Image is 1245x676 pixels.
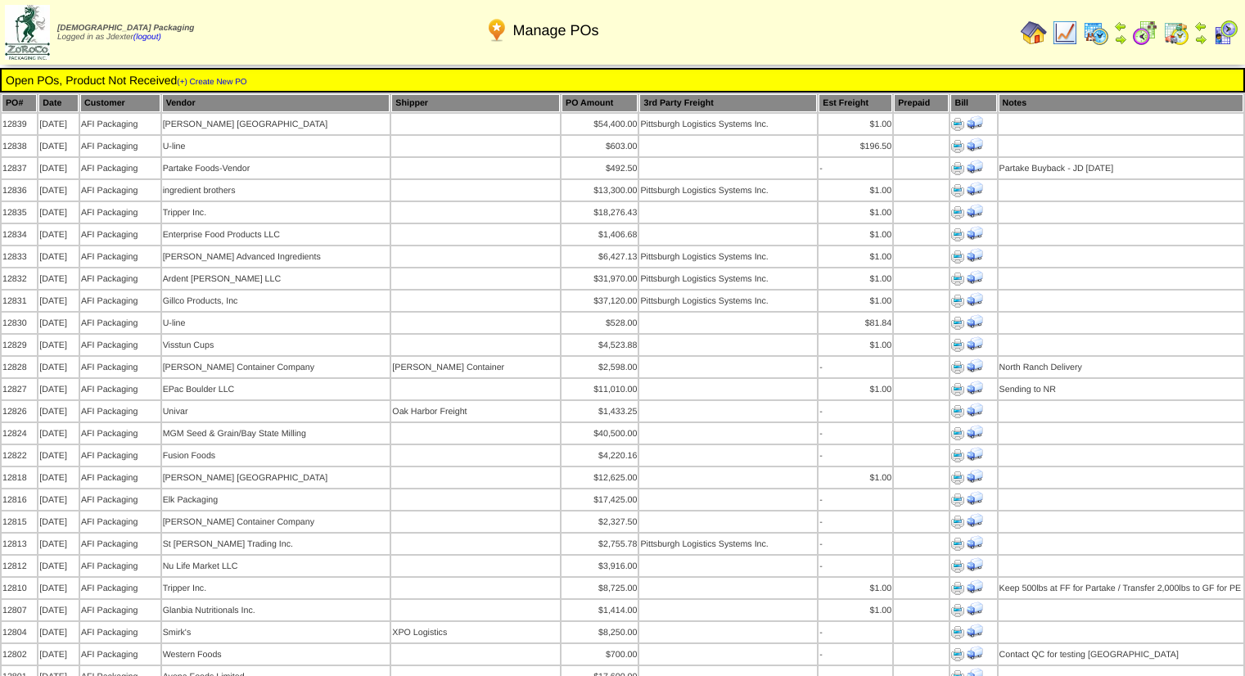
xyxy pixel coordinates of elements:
[2,534,37,554] td: 12813
[177,78,246,87] a: (+) Create New PO
[162,644,390,665] td: Western Foods
[2,512,37,532] td: 12815
[80,202,160,223] td: AFI Packaging
[133,33,161,42] a: (logout)
[819,644,892,665] td: -
[951,339,964,352] img: Print
[38,379,79,399] td: [DATE]
[894,94,949,112] th: Prepaid
[951,648,964,661] img: Print
[2,180,37,201] td: 12836
[967,468,983,484] img: Print Receiving Document
[1163,20,1189,46] img: calendarinout.gif
[967,291,983,308] img: Print Receiving Document
[562,119,637,129] div: $54,400.00
[80,335,160,355] td: AFI Packaging
[951,206,964,219] img: Print
[819,94,892,112] th: Est Freight
[819,340,891,350] div: $1.00
[80,379,160,399] td: AFI Packaging
[819,401,892,421] td: -
[2,357,37,377] td: 12828
[951,471,964,484] img: Print
[967,313,983,330] img: Print Receiving Document
[80,268,160,289] td: AFI Packaging
[38,534,79,554] td: [DATE]
[38,401,79,421] td: [DATE]
[80,512,160,532] td: AFI Packaging
[1052,20,1078,46] img: line_graph.gif
[951,295,964,308] img: Print
[162,379,390,399] td: EPac Boulder LLC
[819,296,891,306] div: $1.00
[951,538,964,551] img: Print
[819,274,891,284] div: $1.00
[967,115,983,131] img: Print Receiving Document
[951,273,964,286] img: Print
[951,405,964,418] img: Print
[391,401,560,421] td: Oak Harbor Freight
[512,22,598,39] span: Manage POs
[819,252,891,262] div: $1.00
[38,622,79,642] td: [DATE]
[819,230,891,240] div: $1.00
[562,628,637,638] div: $8,250.00
[162,401,390,421] td: Univar
[2,291,37,311] td: 12831
[951,582,964,595] img: Print
[562,164,637,174] div: $492.50
[2,467,37,488] td: 12818
[38,578,79,598] td: [DATE]
[2,489,37,510] td: 12816
[38,158,79,178] td: [DATE]
[967,203,983,219] img: Print Receiving Document
[562,340,637,350] div: $4,523.88
[80,622,160,642] td: AFI Packaging
[562,429,637,439] div: $40,500.00
[2,202,37,223] td: 12835
[2,224,37,245] td: 12834
[562,539,637,549] div: $2,755.78
[562,517,637,527] div: $2,327.50
[951,516,964,529] img: Print
[999,357,1243,377] td: North Ranch Delivery
[162,512,390,532] td: [PERSON_NAME] Container Company
[5,5,50,60] img: zoroco-logo-small.webp
[2,158,37,178] td: 12837
[162,335,390,355] td: Visstun Cups
[562,451,637,461] div: $4,220.16
[162,158,390,178] td: Partake Foods-Vendor
[562,252,637,262] div: $6,427.13
[819,489,892,510] td: -
[562,584,637,593] div: $8,725.00
[162,600,390,620] td: Glanbia Nutritionals Inc.
[80,94,160,112] th: Customer
[2,136,37,156] td: 12838
[162,180,390,201] td: ingredient brothers
[80,489,160,510] td: AFI Packaging
[2,268,37,289] td: 12832
[38,512,79,532] td: [DATE]
[38,335,79,355] td: [DATE]
[639,268,817,289] td: Pittsburgh Logistics Systems Inc.
[38,467,79,488] td: [DATE]
[38,246,79,267] td: [DATE]
[639,246,817,267] td: Pittsburgh Logistics Systems Inc.
[38,114,79,134] td: [DATE]
[162,291,390,311] td: Gillco Products, Inc
[819,606,891,615] div: $1.00
[38,180,79,201] td: [DATE]
[562,274,637,284] div: $31,970.00
[162,556,390,576] td: Nu Life Market LLC
[562,142,637,151] div: $603.00
[951,361,964,374] img: Print
[38,313,79,333] td: [DATE]
[80,357,160,377] td: AFI Packaging
[1083,20,1109,46] img: calendarprod.gif
[819,208,891,218] div: $1.00
[80,180,160,201] td: AFI Packaging
[999,158,1243,178] td: Partake Buyback - JD [DATE]
[80,291,160,311] td: AFI Packaging
[951,317,964,330] img: Print
[967,424,983,440] img: Print Receiving Document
